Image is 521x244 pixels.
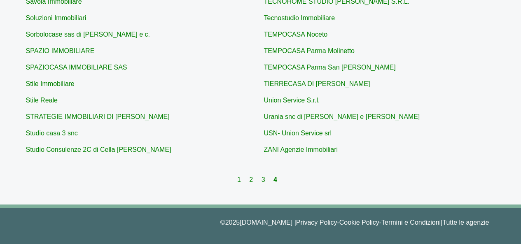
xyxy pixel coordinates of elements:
a: Soluzioni Immobiliari [26,14,86,21]
a: TEMPOCASA Parma San [PERSON_NAME] [264,64,396,71]
a: SPAZIOCASA IMMOBILIARE SAS [26,64,127,71]
a: Urania snc di [PERSON_NAME] e [PERSON_NAME] [264,113,420,120]
a: 2 [249,176,255,183]
a: 4 [273,176,277,183]
a: SPAZIO IMMOBILIARE [26,47,95,54]
a: ZANI Agenzie Immobiliari [264,146,338,153]
a: USN- Union Service srl [264,130,332,137]
a: Studio Consulenze 2C di Cella [PERSON_NAME] [26,146,171,153]
a: TIERRECASA DI [PERSON_NAME] [264,80,370,87]
a: Tecnostudio Immobiliare [264,14,335,21]
a: Studio casa 3 snc [26,130,78,137]
a: STRATEGIE IMMOBILIARI DI [PERSON_NAME] [26,113,170,120]
a: Cookie Policy [339,219,379,226]
a: 3 [262,176,267,183]
a: 1 [237,176,243,183]
a: Stile Immobiliare [26,80,75,87]
a: TEMPOCASA Noceto [264,31,328,38]
a: Tutte le agenzie [442,219,489,226]
a: Stile Reale [26,97,58,104]
a: TEMPOCASA Parma Molinetto [264,47,355,54]
p: © 2025 [DOMAIN_NAME] | - - | [32,218,489,228]
a: Sorbolocase sas di [PERSON_NAME] e c. [26,31,150,38]
a: Union Service S.r.l. [264,97,320,104]
a: Privacy Policy [296,219,337,226]
a: Termini e Condizioni [381,219,441,226]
